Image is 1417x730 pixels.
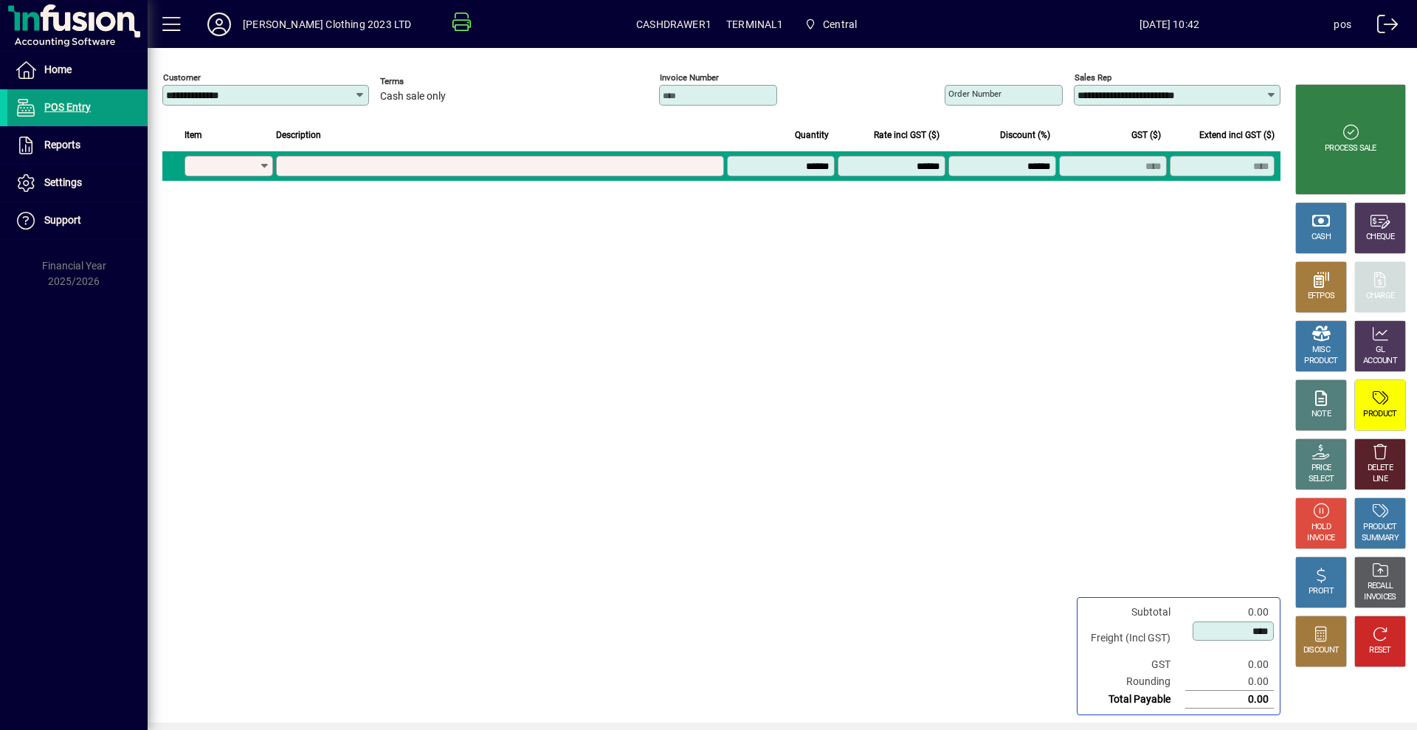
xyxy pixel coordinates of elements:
[1185,656,1274,673] td: 0.00
[1363,522,1396,533] div: PRODUCT
[44,176,82,188] span: Settings
[1311,409,1331,420] div: NOTE
[7,127,148,164] a: Reports
[1185,604,1274,621] td: 0.00
[1083,673,1185,691] td: Rounding
[380,77,469,86] span: Terms
[1309,474,1334,485] div: SELECT
[163,72,201,83] mat-label: Customer
[1308,291,1335,302] div: EFTPOS
[1304,356,1337,367] div: PRODUCT
[1309,586,1334,597] div: PROFIT
[1376,345,1385,356] div: GL
[276,127,321,143] span: Description
[1083,604,1185,621] td: Subtotal
[660,72,719,83] mat-label: Invoice number
[1368,463,1393,474] div: DELETE
[243,13,411,36] div: [PERSON_NAME] Clothing 2023 LTD
[1311,522,1331,533] div: HOLD
[823,13,857,36] span: Central
[1312,345,1330,356] div: MISC
[1325,143,1376,154] div: PROCESS SALE
[948,89,1001,99] mat-label: Order number
[1363,409,1396,420] div: PRODUCT
[1083,656,1185,673] td: GST
[380,91,446,103] span: Cash sale only
[7,165,148,202] a: Settings
[1373,474,1387,485] div: LINE
[1366,3,1399,51] a: Logout
[874,127,940,143] span: Rate incl GST ($)
[44,214,81,226] span: Support
[1364,592,1396,603] div: INVOICES
[1311,232,1331,243] div: CASH
[1199,127,1275,143] span: Extend incl GST ($)
[1083,691,1185,709] td: Total Payable
[185,127,202,143] span: Item
[44,101,91,113] span: POS Entry
[44,63,72,75] span: Home
[1307,533,1334,544] div: INVOICE
[1311,463,1331,474] div: PRICE
[1363,356,1397,367] div: ACCOUNT
[636,13,711,36] span: CASHDRAWER1
[1368,581,1393,592] div: RECALL
[1075,72,1111,83] mat-label: Sales rep
[1005,13,1334,36] span: [DATE] 10:42
[1185,691,1274,709] td: 0.00
[1185,673,1274,691] td: 0.00
[196,11,243,38] button: Profile
[1334,13,1351,36] div: pos
[1362,533,1399,544] div: SUMMARY
[1369,645,1391,656] div: RESET
[726,13,784,36] span: TERMINAL1
[44,139,80,151] span: Reports
[795,127,829,143] span: Quantity
[799,11,863,38] span: Central
[1000,127,1050,143] span: Discount (%)
[1366,291,1395,302] div: CHARGE
[7,202,148,239] a: Support
[1366,232,1394,243] div: CHEQUE
[1303,645,1339,656] div: DISCOUNT
[7,52,148,89] a: Home
[1083,621,1185,656] td: Freight (Incl GST)
[1131,127,1161,143] span: GST ($)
